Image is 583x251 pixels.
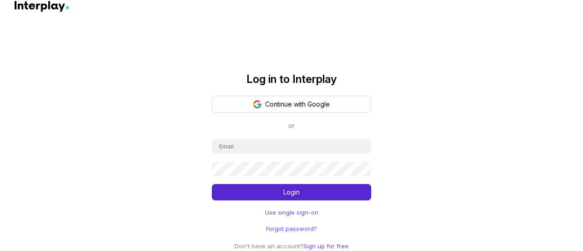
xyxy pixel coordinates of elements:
a: Sign up for free [303,242,348,250]
input: Email [212,139,371,154]
a: Use single sign-on [265,208,318,217]
button: Continue with Google [212,96,371,113]
p: or [288,120,295,131]
button: Login [212,184,371,200]
p: Log in to Interplay [212,74,371,85]
a: Forgot password? [266,224,317,233]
